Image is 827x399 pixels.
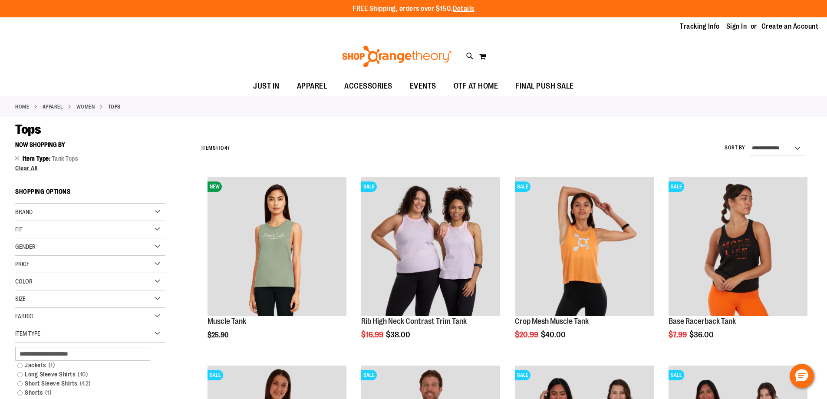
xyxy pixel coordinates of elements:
[669,177,807,316] img: Product image for Base Racerback Tank
[689,330,715,339] span: $36.00
[361,181,377,192] span: SALE
[15,184,165,204] strong: Shopping Options
[15,243,36,250] span: Gender
[108,103,121,111] strong: Tops
[669,370,684,380] span: SALE
[13,388,157,397] a: Shorts1
[515,76,574,96] span: FINAL PUSH SALE
[361,330,385,339] span: $16.99
[361,177,500,316] img: Rib Tank w/ Contrast Binding primary image
[224,145,230,151] span: 47
[361,317,467,326] a: Rib High Neck Contrast Trim Tank
[13,370,157,379] a: Long Sleeve Shirts10
[515,370,530,380] span: SALE
[344,76,392,96] span: ACCESSORIES
[15,330,40,337] span: Item Type
[253,76,280,96] span: JUST IN
[76,103,95,111] a: WOMEN
[52,155,79,162] span: Tank Tops
[15,261,30,267] span: Price
[515,317,589,326] a: Crop Mesh Muscle Tank
[15,122,41,137] span: Tops
[208,181,222,192] span: NEW
[361,370,377,380] span: SALE
[541,330,567,339] span: $40.00
[386,330,412,339] span: $38.00
[76,370,90,379] span: 10
[669,181,684,192] span: SALE
[336,76,401,96] a: ACCESSORIES
[515,330,540,339] span: $20.99
[15,313,33,320] span: Fabric
[288,76,336,96] a: APPAREL
[454,76,498,96] span: OTF AT HOME
[761,22,819,31] a: Create an Account
[43,388,54,397] span: 1
[15,295,26,302] span: Size
[208,331,230,339] span: $25.90
[725,144,745,152] label: Sort By
[669,177,807,317] a: Product image for Base Racerback TankSALE
[669,330,688,339] span: $7.99
[515,177,654,316] img: Crop Mesh Muscle Tank primary image
[664,173,812,361] div: product
[13,361,157,370] a: Jackets1
[15,137,69,152] button: Now Shopping by
[208,177,346,316] img: Muscle Tank
[201,142,230,155] h2: Items to
[726,22,747,31] a: Sign In
[23,155,52,162] span: Item Type
[353,4,474,14] p: FREE Shipping, orders over $150.
[507,76,583,96] a: FINAL PUSH SALE
[203,173,351,361] div: product
[15,103,29,111] a: Home
[208,177,346,317] a: Muscle TankNEW
[453,5,474,13] a: Details
[445,76,507,96] a: OTF AT HOME
[515,177,654,317] a: Crop Mesh Muscle Tank primary imageSALE
[341,46,453,67] img: Shop Orangetheory
[216,145,218,151] span: 1
[515,181,530,192] span: SALE
[790,364,814,388] button: Hello, have a question? Let’s chat.
[15,226,23,233] span: Fit
[15,165,165,171] a: Clear All
[511,173,658,361] div: product
[357,173,504,361] div: product
[208,370,223,380] span: SALE
[15,278,33,285] span: Color
[15,165,38,171] span: Clear All
[361,177,500,317] a: Rib Tank w/ Contrast Binding primary imageSALE
[13,379,157,388] a: Short Sleeve Shirts42
[244,76,288,96] a: JUST IN
[43,103,63,111] a: APPAREL
[78,379,93,388] span: 42
[297,76,327,96] span: APPAREL
[680,22,720,31] a: Tracking Info
[208,317,246,326] a: Muscle Tank
[46,361,57,370] span: 1
[410,76,436,96] span: EVENTS
[15,208,33,215] span: Brand
[669,317,736,326] a: Base Racerback Tank
[401,76,445,96] a: EVENTS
